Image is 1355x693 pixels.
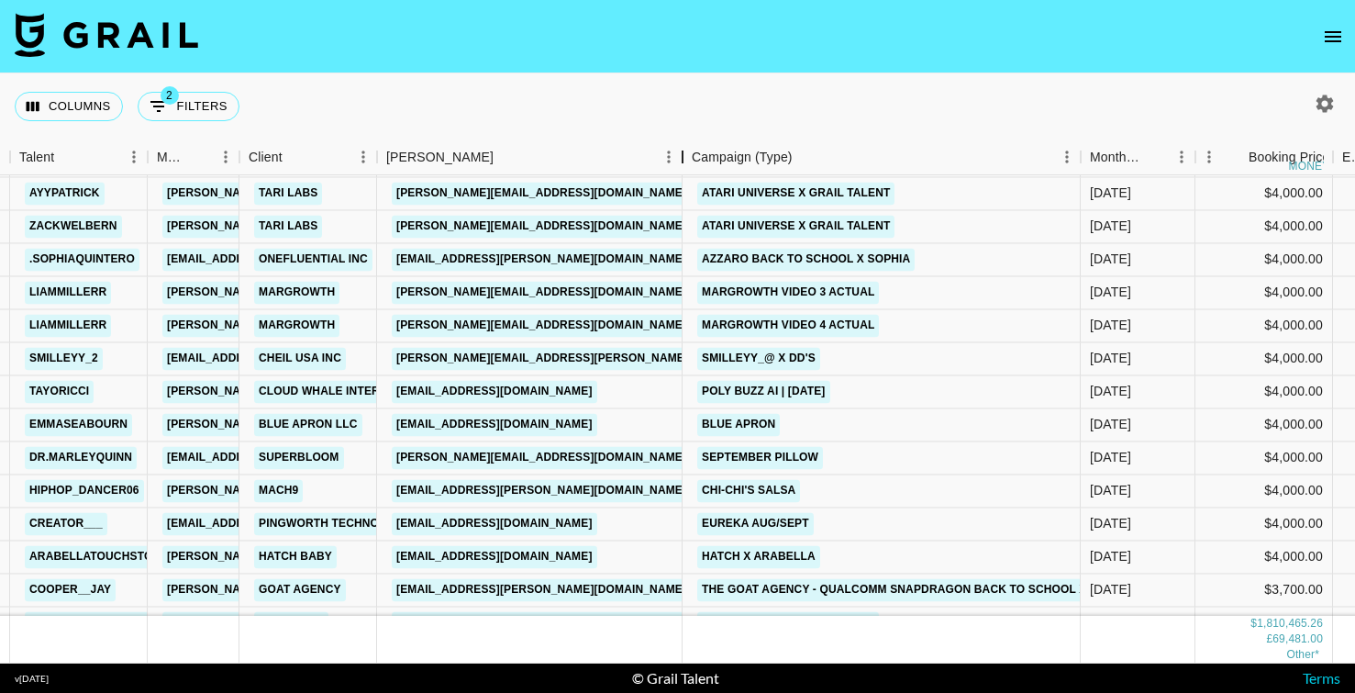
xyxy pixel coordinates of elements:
[1223,144,1249,170] button: Sort
[25,182,105,205] a: ayypatrick
[254,182,322,205] a: Tari Labs
[1266,632,1272,647] div: £
[1090,218,1131,236] div: Aug '25
[162,380,461,403] a: [PERSON_NAME][EMAIL_ADDRESS][DOMAIN_NAME]
[1315,18,1351,55] button: open drawer
[283,144,308,170] button: Sort
[254,479,303,502] a: Mach9
[1289,161,1330,172] div: money
[392,545,597,568] a: [EMAIL_ADDRESS][DOMAIN_NAME]
[25,413,132,436] a: emmaseabourn
[254,545,337,568] a: Hatch Baby
[254,248,372,271] a: OneFluential Inc
[392,182,691,205] a: [PERSON_NAME][EMAIL_ADDRESS][DOMAIN_NAME]
[157,140,186,175] div: Manager
[254,578,346,601] a: Goat Agency
[392,446,691,469] a: [PERSON_NAME][EMAIL_ADDRESS][DOMAIN_NAME]
[697,545,820,568] a: Hatch x Arabella
[1286,648,1319,661] span: € 8,562.00, CA$ 23,500.00, AU$ 1,500.00
[254,446,344,469] a: Superbloom
[1090,383,1131,401] div: Aug '25
[697,512,814,535] a: Eureka Aug/Sept
[25,314,111,337] a: liammillerr
[254,380,532,403] a: Cloud Whale Interactive Technology LLC
[392,347,785,370] a: [PERSON_NAME][EMAIL_ADDRESS][PERSON_NAME][DOMAIN_NAME]
[254,611,328,634] a: Curology
[697,446,823,469] a: September Pillow
[1195,143,1223,171] button: Menu
[162,413,461,436] a: [PERSON_NAME][EMAIL_ADDRESS][DOMAIN_NAME]
[162,248,368,271] a: [EMAIL_ADDRESS][DOMAIN_NAME]
[1195,210,1333,243] div: $4,000.00
[1090,548,1131,566] div: Aug '25
[392,479,691,502] a: [EMAIL_ADDRESS][PERSON_NAME][DOMAIN_NAME]
[15,673,49,685] div: v [DATE]
[392,413,597,436] a: [EMAIL_ADDRESS][DOMAIN_NAME]
[162,347,368,370] a: [EMAIL_ADDRESS][DOMAIN_NAME]
[25,479,144,502] a: hiphop_dancer06
[683,140,1081,175] div: Campaign (Type)
[1195,309,1333,342] div: $4,000.00
[392,314,691,337] a: [PERSON_NAME][EMAIL_ADDRESS][DOMAIN_NAME]
[148,140,239,175] div: Manager
[186,144,212,170] button: Sort
[249,140,283,175] div: Client
[386,140,494,175] div: [PERSON_NAME]
[697,347,820,370] a: Smilleyy_@ x dd's
[1090,184,1131,203] div: Aug '25
[697,479,800,502] a: Chi-Chi's salsa
[25,578,116,601] a: cooper__jay
[162,479,461,502] a: [PERSON_NAME][EMAIL_ADDRESS][DOMAIN_NAME]
[254,413,362,436] a: Blue Apron LLC
[10,140,148,175] div: Talent
[1195,408,1333,442] div: $4,000.00
[1195,375,1333,408] div: $4,000.00
[350,143,377,171] button: Menu
[1195,276,1333,309] div: $4,000.00
[392,248,691,271] a: [EMAIL_ADDRESS][PERSON_NAME][DOMAIN_NAME]
[1142,144,1168,170] button: Sort
[1195,541,1333,574] div: $4,000.00
[392,578,691,601] a: [EMAIL_ADDRESS][PERSON_NAME][DOMAIN_NAME]
[697,413,780,436] a: Blue Apron
[392,611,691,634] a: [PERSON_NAME][EMAIL_ADDRESS][DOMAIN_NAME]
[254,281,339,304] a: margrowth
[1250,616,1257,632] div: $
[655,143,683,171] button: Menu
[1195,243,1333,276] div: $4,000.00
[162,512,368,535] a: [EMAIL_ADDRESS][DOMAIN_NAME]
[25,545,172,568] a: arabellatouchstone
[162,446,368,469] a: [EMAIL_ADDRESS][DOMAIN_NAME]
[239,140,377,175] div: Client
[392,281,691,304] a: [PERSON_NAME][EMAIL_ADDRESS][DOMAIN_NAME]
[793,144,818,170] button: Sort
[254,215,322,238] a: Tari Labs
[692,140,793,175] div: Campaign (Type)
[1090,350,1131,368] div: Aug '25
[1090,416,1131,434] div: Aug '25
[25,281,111,304] a: liammillerr
[1090,482,1131,500] div: Aug '25
[697,314,879,337] a: Margrowth video 4 actual
[120,143,148,171] button: Menu
[632,669,719,687] div: © Grail Talent
[392,380,597,403] a: [EMAIL_ADDRESS][DOMAIN_NAME]
[254,347,346,370] a: Cheil USA Inc
[1195,574,1333,607] div: $3,700.00
[1195,475,1333,508] div: $4,000.00
[697,248,915,271] a: Azzaro Back to School x Sophia
[15,13,198,57] img: Grail Talent
[162,215,461,238] a: [PERSON_NAME][EMAIL_ADDRESS][DOMAIN_NAME]
[15,92,123,121] button: Select columns
[162,314,461,337] a: [PERSON_NAME][EMAIL_ADDRESS][DOMAIN_NAME]
[1168,143,1195,171] button: Menu
[377,140,683,175] div: Booker
[697,611,879,634] a: Curology x [PERSON_NAME]
[697,281,879,304] a: margrowth video 3 actual
[254,512,439,535] a: Pingworth Technology Ltd
[1090,284,1131,302] div: Aug '25
[25,380,94,403] a: tayoricci
[1272,632,1323,647] div: 69,481.00
[138,92,239,121] button: Show filters
[25,347,103,370] a: smilleyy_2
